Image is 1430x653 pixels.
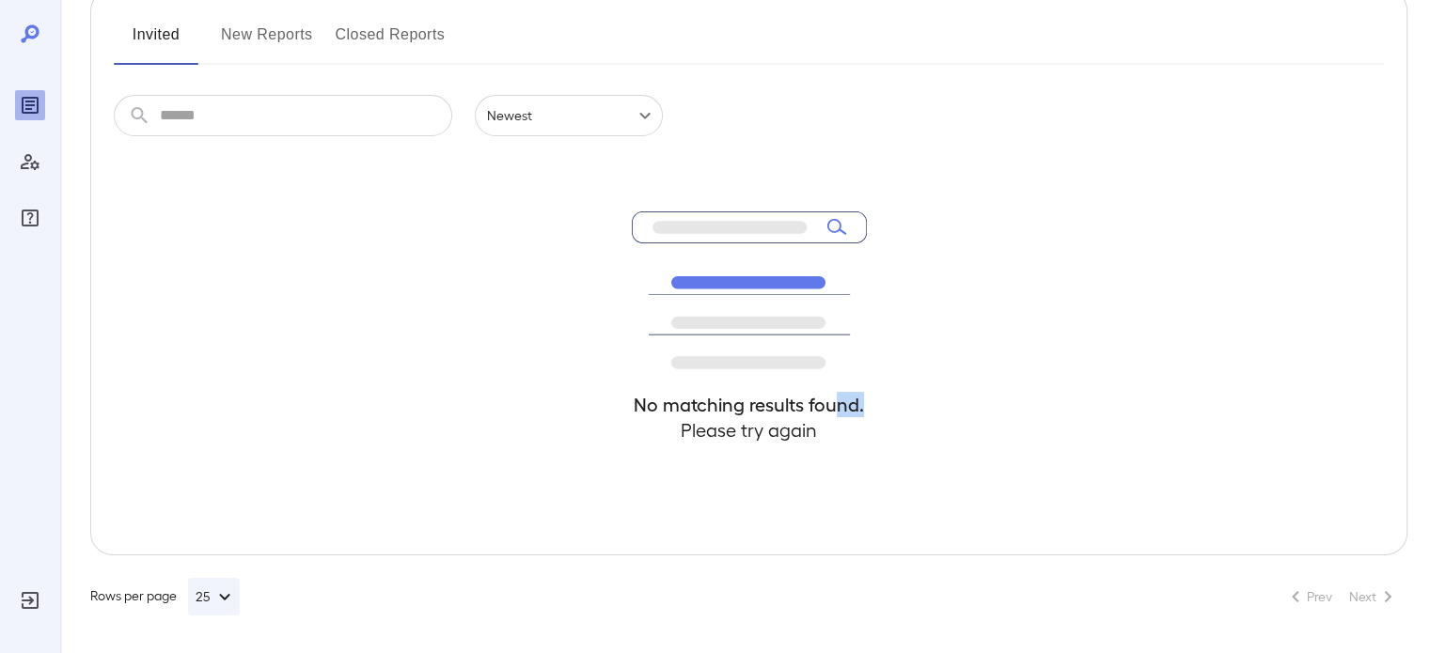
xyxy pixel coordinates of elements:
[336,20,446,65] button: Closed Reports
[188,578,240,615] button: 25
[15,203,45,233] div: FAQ
[15,147,45,177] div: Manage Users
[632,417,867,443] h4: Please try again
[15,585,45,615] div: Log Out
[114,20,198,65] button: Invited
[632,392,867,417] h4: No matching results found.
[90,578,240,615] div: Rows per page
[221,20,313,65] button: New Reports
[475,95,663,136] div: Newest
[15,90,45,120] div: Reports
[1276,582,1407,612] nav: pagination navigation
